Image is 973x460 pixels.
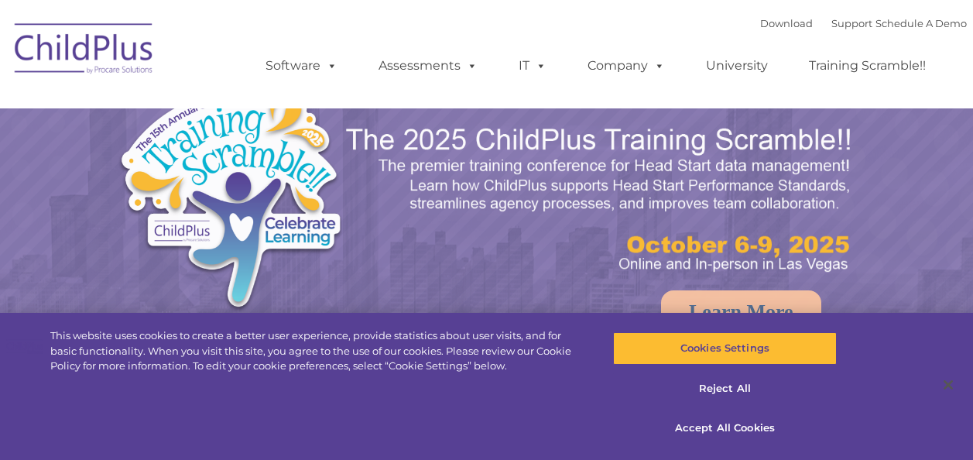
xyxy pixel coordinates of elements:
a: Company [572,50,680,81]
a: Download [760,17,813,29]
a: Learn More [661,290,821,334]
img: ChildPlus by Procare Solutions [7,12,162,90]
a: IT [503,50,562,81]
a: Assessments [363,50,493,81]
a: Support [831,17,872,29]
div: This website uses cookies to create a better user experience, provide statistics about user visit... [50,328,584,374]
a: University [690,50,783,81]
a: Schedule A Demo [875,17,967,29]
font: | [760,17,967,29]
button: Close [931,368,965,402]
button: Reject All [613,372,837,405]
a: Training Scramble!! [793,50,941,81]
button: Cookies Settings [613,332,837,365]
button: Accept All Cookies [613,412,837,445]
a: Software [250,50,353,81]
